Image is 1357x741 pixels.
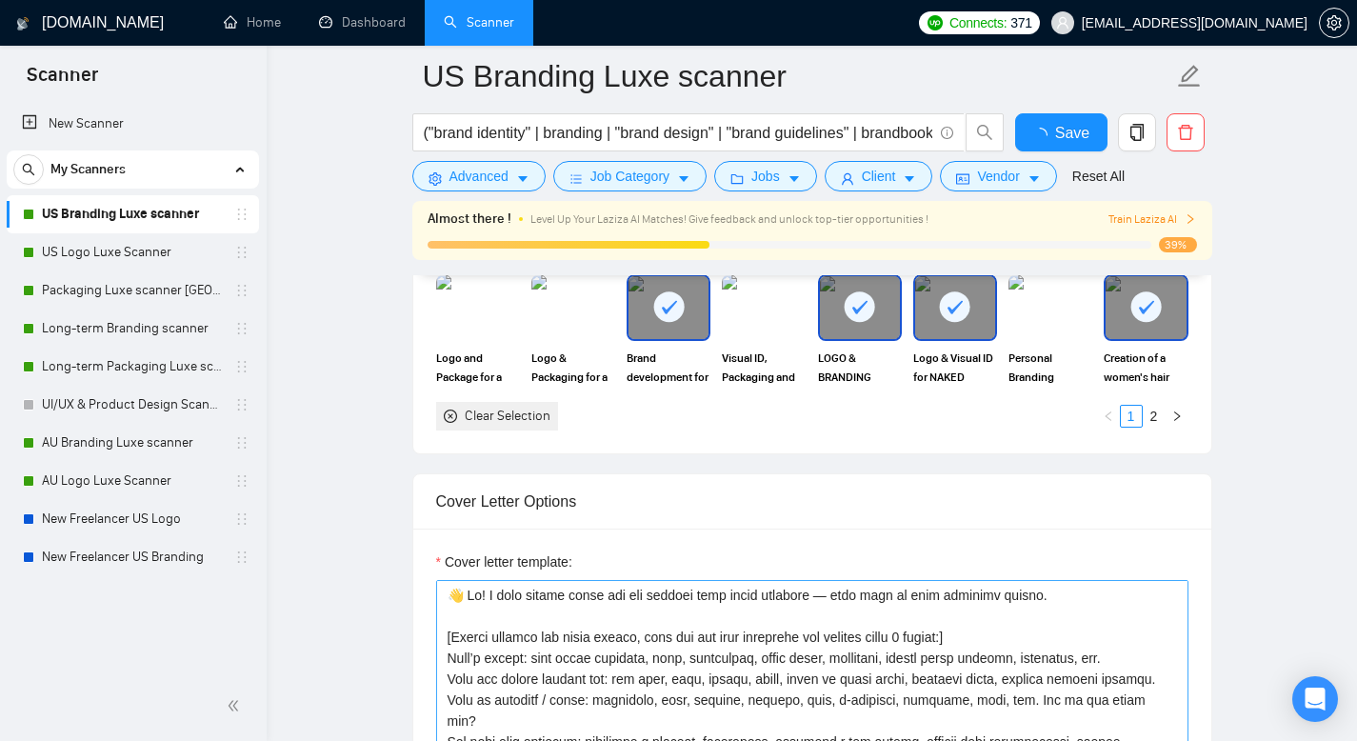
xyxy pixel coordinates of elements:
span: idcard [956,171,969,186]
span: right [1185,213,1196,225]
li: New Scanner [7,105,259,143]
img: portfolio thumbnail image [531,274,615,341]
span: Vendor [977,166,1019,187]
span: holder [234,359,249,374]
span: edit [1177,64,1202,89]
li: My Scanners [7,150,259,576]
button: left [1097,405,1120,428]
img: portfolio thumbnail image [436,274,520,341]
button: delete [1167,113,1205,151]
span: Personal Branding [1008,349,1092,387]
button: search [13,154,44,185]
span: 39% [1159,237,1197,252]
a: New Freelancer US Logo [42,500,223,538]
button: userClientcaret-down [825,161,933,191]
li: 1 [1120,405,1143,428]
button: barsJob Categorycaret-down [553,161,707,191]
span: Level Up Your Laziza AI Matches! Give feedback and unlock top-tier opportunities ! [530,212,928,226]
span: close-circle [444,410,457,423]
span: Brand development for bakery chain [627,349,710,387]
span: user [841,171,854,186]
span: Save [1055,121,1089,145]
span: double-left [227,696,246,715]
a: AU Logo Luxe Scanner [42,462,223,500]
a: searchScanner [444,14,514,30]
span: caret-down [1028,171,1041,186]
li: 2 [1143,405,1166,428]
span: Jobs [751,166,780,187]
button: Save [1015,113,1108,151]
span: Job Category [590,166,669,187]
span: Logo & Packaging for a jewelry brand [531,349,615,387]
span: delete [1167,124,1204,141]
span: 371 [1010,12,1031,33]
a: US Branding Luxe scanner [42,195,223,233]
span: user [1056,16,1069,30]
span: search [14,163,43,176]
a: setting [1319,15,1349,30]
span: search [967,124,1003,141]
input: Search Freelance Jobs... [424,121,932,145]
span: copy [1119,124,1155,141]
span: Almost there ! [428,209,511,230]
span: loading [1032,128,1055,143]
span: Scanner [11,61,113,101]
span: caret-down [903,171,916,186]
span: holder [234,435,249,451]
a: dashboardDashboard [319,14,406,30]
li: Next Page [1166,405,1188,428]
span: LOGO & BRANDING Concept for premium glass jewelry brand [818,349,902,387]
span: My Scanners [50,150,126,189]
span: Visual ID, Packaging and BrandBook for G&Н Bаby® brand [722,349,806,387]
a: homeHome [224,14,281,30]
span: holder [234,245,249,260]
a: Long-term Packaging Luxe scanner [42,348,223,386]
span: caret-down [788,171,801,186]
span: right [1171,411,1183,422]
a: Long-term Branding scanner [42,310,223,348]
span: holder [234,283,249,298]
a: New Freelancer US Branding [42,538,223,576]
a: AU Branding Luxe scanner [42,424,223,462]
div: Open Intercom Messenger [1292,676,1338,722]
a: US Logo Luxe Scanner [42,233,223,271]
span: Logo and Package for a healthy food project Omega Tree [436,349,520,387]
span: setting [429,171,442,186]
a: 2 [1144,406,1165,427]
span: Client [862,166,896,187]
button: setting [1319,8,1349,38]
span: Connects: [949,12,1007,33]
label: Cover letter template: [436,551,572,572]
button: Train Laziza AI [1108,210,1196,229]
button: settingAdvancedcaret-down [412,161,546,191]
a: UI/UX & Product Design Scanner [42,386,223,424]
button: folderJobscaret-down [714,161,817,191]
input: Scanner name... [423,52,1173,100]
img: portfolio thumbnail image [1008,274,1092,341]
span: caret-down [677,171,690,186]
button: right [1166,405,1188,428]
span: bars [569,171,583,186]
span: Advanced [449,166,509,187]
a: 1 [1121,406,1142,427]
span: left [1103,411,1114,422]
img: upwork-logo.png [928,15,943,30]
span: holder [234,550,249,565]
span: Creation of a women's hair care brand The [PERSON_NAME] [1104,349,1187,387]
span: info-circle [941,127,953,139]
span: holder [234,511,249,527]
img: portfolio thumbnail image [722,274,806,341]
button: idcardVendorcaret-down [940,161,1056,191]
a: New Scanner [22,105,244,143]
span: Logo & Visual ID for NAKED LOAF® [913,349,997,387]
span: setting [1320,15,1348,30]
div: Cover Letter Options [436,474,1188,529]
span: holder [234,207,249,222]
span: holder [234,321,249,336]
span: folder [730,171,744,186]
button: copy [1118,113,1156,151]
img: logo [16,9,30,39]
a: Packaging Luxe scanner [GEOGRAPHIC_DATA] [42,271,223,310]
span: caret-down [516,171,529,186]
